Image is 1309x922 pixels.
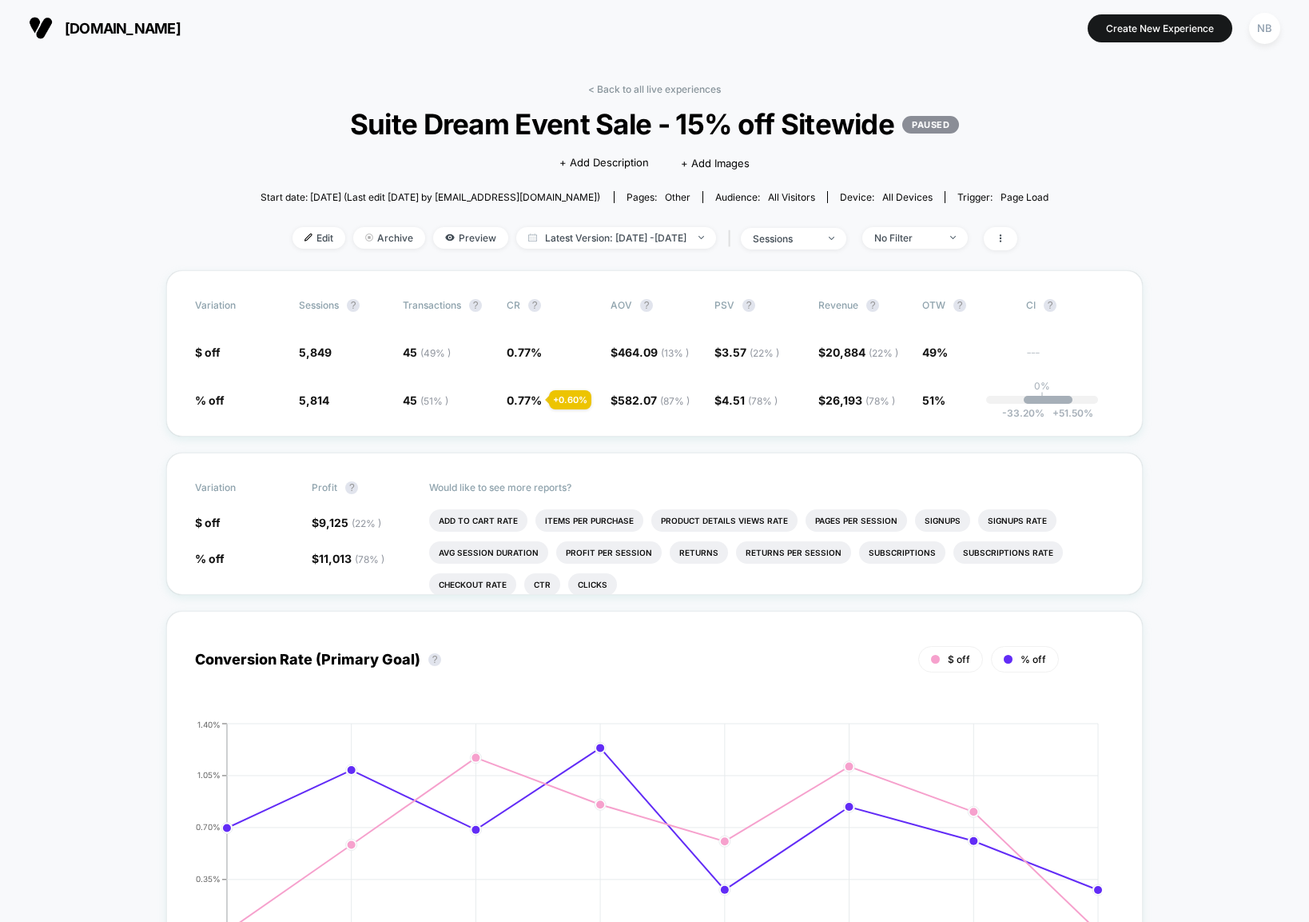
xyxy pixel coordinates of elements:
li: Subscriptions [859,541,945,564]
div: Audience: [715,191,815,203]
span: + [1052,407,1059,419]
img: end [365,233,373,241]
button: ? [866,299,879,312]
span: 51.50 % [1044,407,1093,419]
span: % off [1021,653,1046,665]
span: Preview [433,227,508,249]
span: 26,193 [826,393,895,407]
span: Variation [195,481,283,494]
span: ( 51 % ) [420,395,448,407]
div: Trigger: [957,191,1048,203]
li: Items Per Purchase [535,509,643,532]
li: Returns [670,541,728,564]
span: $ [714,345,779,359]
span: Suite Dream Event Sale - 15% off Sitewide [300,107,1009,141]
span: 5,849 [299,345,332,359]
span: ( 78 % ) [355,553,384,565]
a: < Back to all live experiences [588,83,721,95]
li: Subscriptions Rate [953,541,1063,564]
span: $ [611,393,690,407]
img: end [950,236,956,239]
span: 45 [403,393,448,407]
button: NB [1244,12,1285,45]
span: Latest Version: [DATE] - [DATE] [516,227,716,249]
img: end [829,237,834,240]
span: Device: [827,191,945,203]
span: 51% [922,393,945,407]
li: Returns Per Session [736,541,851,564]
span: Edit [292,227,345,249]
span: Revenue [818,299,858,311]
div: + 0.60 % [549,390,591,409]
button: ? [953,299,966,312]
span: Transactions [403,299,461,311]
tspan: 0.70% [196,822,221,832]
span: $ off [195,516,221,529]
span: 45 [403,345,451,359]
span: $ [312,516,381,529]
p: 0% [1034,380,1050,392]
span: + Add Images [681,157,750,170]
img: calendar [528,233,537,241]
span: 464.09 [618,345,689,359]
span: ( 87 % ) [660,395,690,407]
span: 9,125 [319,516,381,529]
span: ( 78 % ) [865,395,895,407]
span: 0.77 % [507,345,542,359]
span: % off [195,393,225,407]
span: 582.07 [618,393,690,407]
tspan: 1.40% [197,719,221,728]
div: Pages: [627,191,690,203]
span: [DOMAIN_NAME] [65,20,181,37]
span: $ [818,345,898,359]
button: ? [528,299,541,312]
span: 49% [922,345,948,359]
span: $ [312,552,384,565]
span: ( 22 % ) [352,517,381,529]
li: Signups [915,509,970,532]
li: Profit Per Session [556,541,662,564]
button: [DOMAIN_NAME] [24,15,185,41]
span: $ off [948,653,970,665]
span: ( 22 % ) [750,347,779,359]
li: Signups Rate [978,509,1056,532]
span: 0.77 % [507,393,542,407]
span: ( 49 % ) [420,347,451,359]
li: Checkout Rate [429,573,516,596]
div: sessions [753,233,817,245]
span: $ [818,393,895,407]
span: other [665,191,690,203]
span: 20,884 [826,345,898,359]
tspan: 0.35% [196,874,221,884]
span: OTW [922,299,1010,312]
button: ? [640,299,653,312]
li: Ctr [524,573,560,596]
button: ? [469,299,482,312]
span: Variation [195,299,283,312]
span: + Add Description [559,155,649,171]
li: Add To Cart Rate [429,509,527,532]
span: ( 13 % ) [661,347,689,359]
span: All Visitors [768,191,815,203]
li: Product Details Views Rate [651,509,798,532]
span: --- [1026,348,1114,360]
div: NB [1249,13,1280,44]
span: 4.51 [722,393,778,407]
span: $ off [195,345,221,359]
img: end [698,236,704,239]
button: ? [428,653,441,666]
span: $ [611,345,689,359]
button: ? [345,481,358,494]
li: Pages Per Session [806,509,907,532]
li: Avg Session Duration [429,541,548,564]
span: AOV [611,299,632,311]
span: Profit [312,481,337,493]
span: $ [714,393,778,407]
p: PAUSED [902,116,959,134]
span: 3.57 [722,345,779,359]
p: | [1040,392,1044,404]
span: Archive [353,227,425,249]
img: edit [304,233,312,241]
span: PSV [714,299,734,311]
span: | [724,227,741,250]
